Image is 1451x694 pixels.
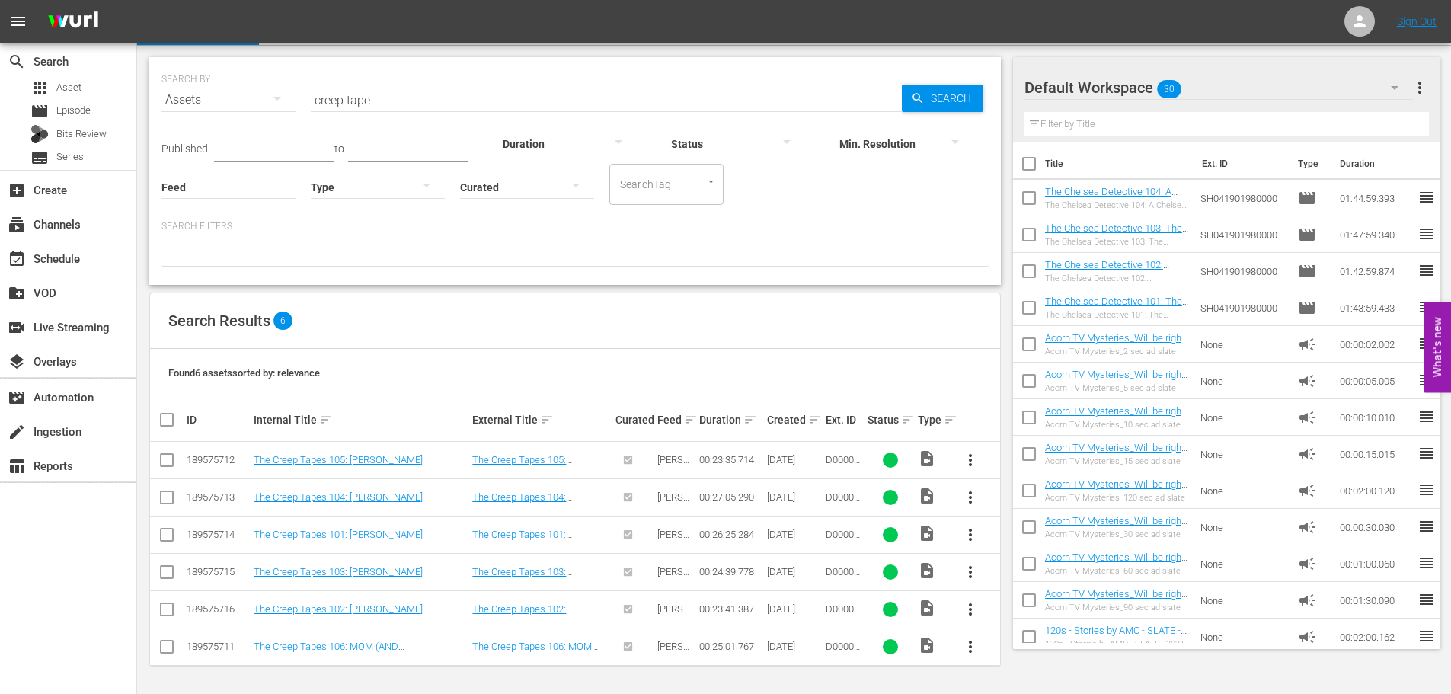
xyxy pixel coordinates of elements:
[918,636,936,654] span: Video
[1194,216,1292,253] td: SH041901980000
[254,411,468,429] div: Internal Title
[952,479,989,516] button: more_vert
[1298,189,1316,207] span: Episode
[168,367,320,379] span: Found 6 assets sorted by: relevance
[767,411,821,429] div: Created
[699,529,762,540] div: 00:26:25.284
[961,526,980,544] span: more_vert
[8,389,26,407] span: Automation
[1045,222,1188,280] a: The Chelsea Detective 103: The Gentle Giant (The Chelsea Detective 103: The Gentle Giant (amc_net...
[1417,590,1436,609] span: reorder
[1045,142,1193,185] th: Title
[918,561,936,580] span: Video
[1334,216,1417,253] td: 01:47:59.340
[615,414,653,426] div: Curated
[952,628,989,665] button: more_vert
[918,449,936,468] span: Video
[1193,142,1290,185] th: Ext. ID
[699,411,762,429] div: Duration
[540,413,554,427] span: sort
[657,454,690,488] span: [PERSON_NAME] Feed
[1157,73,1181,105] span: 30
[1417,408,1436,426] span: reorder
[1334,436,1417,472] td: 00:00:15.015
[187,454,249,465] div: 189575712
[961,638,980,656] span: more_vert
[767,603,821,615] div: [DATE]
[657,411,695,429] div: Feed
[1194,363,1292,399] td: None
[1045,625,1187,648] a: 120s - Stories by AMC - SLATE - 2021
[30,125,49,143] div: Bits Review
[30,102,49,120] span: Episode
[699,566,762,577] div: 00:24:39.778
[1334,180,1417,216] td: 01:44:59.393
[1334,472,1417,509] td: 00:02:00.120
[1045,186,1187,254] a: The Chelsea Detective 104: A Chelsea Education (The Chelsea Detective 104: A Chelsea Education (a...
[952,554,989,590] button: more_vert
[826,529,860,552] span: D0000058927
[918,599,936,617] span: Video
[767,454,821,465] div: [DATE]
[8,216,26,234] span: Channels
[1417,554,1436,572] span: reorder
[187,491,249,503] div: 189575713
[1194,509,1292,545] td: None
[472,411,611,429] div: External Title
[918,411,947,429] div: Type
[1331,142,1422,185] th: Duration
[699,454,762,465] div: 00:23:35.714
[1298,225,1316,244] span: Episode
[1417,261,1436,280] span: reorder
[826,641,860,664] span: D0000060793
[1417,334,1436,353] span: reorder
[1417,225,1436,243] span: reorder
[918,524,936,542] span: Video
[161,220,989,233] p: Search Filters:
[1045,296,1188,353] a: The Chelsea Detective 101: The Wages of Sin (The Chelsea Detective 101: The Wages of Sin (amc_net...
[1045,369,1187,392] a: Acorn TV Mysteries_Will be right back 05 S01642204001 FINAL
[1194,399,1292,436] td: None
[961,563,980,581] span: more_vert
[1417,444,1436,462] span: reorder
[1298,335,1316,353] span: Ad
[1045,405,1187,428] a: Acorn TV Mysteries_Will be right back 10 S01642205001 FINAL
[1194,582,1292,619] td: None
[1334,545,1417,582] td: 00:01:00.060
[319,413,333,427] span: sort
[1194,619,1292,655] td: None
[1298,299,1316,317] span: Episode
[187,566,249,577] div: 189575715
[1334,363,1417,399] td: 00:00:05.005
[743,413,757,427] span: sort
[657,566,690,600] span: [PERSON_NAME] Feed
[30,78,49,97] span: Asset
[952,442,989,478] button: more_vert
[56,103,91,118] span: Episode
[1417,371,1436,389] span: reorder
[1417,517,1436,536] span: reorder
[8,423,26,441] span: Ingestion
[1194,253,1292,289] td: SH041901980000
[826,414,863,426] div: Ext. ID
[699,491,762,503] div: 00:27:05.290
[961,600,980,619] span: more_vert
[1045,515,1187,538] a: Acorn TV Mysteries_Will be right back 30 S01642207001 FINA
[961,488,980,507] span: more_vert
[1045,442,1187,465] a: Acorn TV Mysteries_Will be right back 15 S01642206001 FINAL
[8,181,26,200] span: Create
[767,641,821,652] div: [DATE]
[826,454,860,477] span: D0000060791
[1417,627,1436,645] span: reorder
[961,451,980,469] span: more_vert
[1298,481,1316,500] span: Ad
[254,641,404,664] a: The Creep Tapes 106: MOM (AND [PERSON_NAME])
[808,413,822,427] span: sort
[1289,142,1331,185] th: Type
[1045,552,1187,574] a: Acorn TV Mysteries_Will be right back 60 S01642208001 FINAL
[826,491,860,514] span: D0000058931
[254,603,423,615] a: The Creep Tapes 102: [PERSON_NAME]
[1417,188,1436,206] span: reorder
[1045,529,1189,539] div: Acorn TV Mysteries_30 sec ad slate
[901,413,915,427] span: sort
